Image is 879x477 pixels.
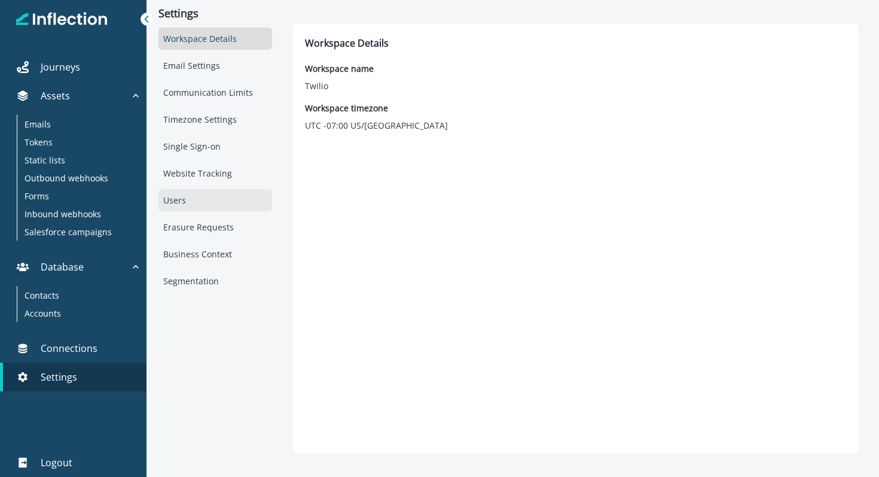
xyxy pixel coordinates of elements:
p: Static lists [25,154,65,166]
a: Outbound webhooks [17,169,137,187]
p: Salesforce campaigns [25,226,112,238]
p: UTC -07:00 US/[GEOGRAPHIC_DATA] [305,119,448,132]
a: Tokens [17,133,137,151]
div: Communication Limits [158,81,272,104]
a: Accounts [17,304,137,322]
p: Forms [25,190,49,202]
p: Connections [41,341,97,356]
p: Assets [41,89,70,103]
img: Inflection [16,11,108,28]
p: Logout [41,455,72,470]
p: Settings [41,370,77,384]
p: Tokens [25,136,53,148]
p: Workspace Details [305,36,846,50]
p: Database [41,260,84,274]
a: Inbound webhooks [17,205,137,223]
p: Settings [158,7,272,20]
a: Contacts [17,286,137,304]
div: Email Settings [158,54,272,77]
p: Contacts [25,289,59,302]
p: Journeys [41,60,80,74]
div: Users [158,189,272,211]
p: Twilio [305,80,374,92]
div: Workspace Details [158,28,272,50]
a: Salesforce campaigns [17,223,137,241]
div: Timezone Settings [158,108,272,130]
p: Workspace name [305,62,374,75]
div: Single Sign-on [158,135,272,157]
div: Website Tracking [158,162,272,184]
p: Emails [25,118,51,130]
p: Accounts [25,307,61,320]
a: Static lists [17,151,137,169]
div: Business Context [158,243,272,265]
div: Segmentation [158,270,272,292]
p: Outbound webhooks [25,172,108,184]
p: Inbound webhooks [25,208,101,220]
p: Workspace timezone [305,102,448,114]
a: Forms [17,187,137,205]
div: Erasure Requests [158,216,272,238]
a: Emails [17,115,137,133]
